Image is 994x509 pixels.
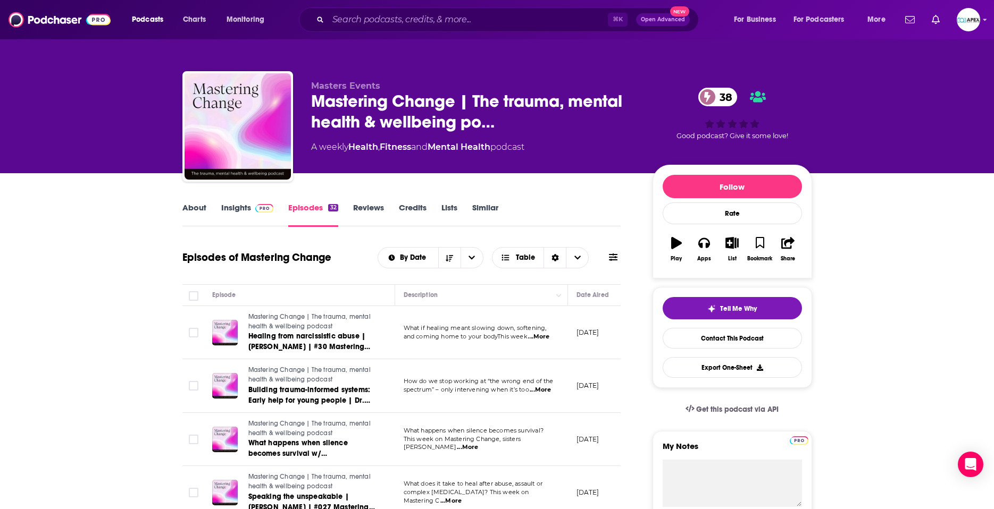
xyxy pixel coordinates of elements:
span: Monitoring [227,12,264,27]
div: Play [671,256,682,262]
a: Contact This Podcast [663,328,802,349]
div: Bookmark [747,256,772,262]
button: open menu [124,11,177,28]
span: spectrum” – only intervening when it’s too [404,386,529,393]
a: Fitness [380,142,411,152]
a: Episodes32 [288,202,338,227]
span: Mastering Change | The trauma, mental health & wellbeing podcast [248,366,371,383]
div: 32 [328,204,338,211]
button: Follow [663,175,802,198]
button: Open AdvancedNew [636,13,690,26]
button: Bookmark [746,230,774,268]
span: More [867,12,886,27]
button: open menu [787,11,860,28]
img: Mastering Change | The trauma, mental health & wellbeing podcast [185,73,291,180]
button: Share [774,230,801,268]
a: Healing from narcissistic abuse | [PERSON_NAME] | #30 Mastering Change [248,331,376,352]
span: For Business [734,12,776,27]
span: Mastering Change | The trauma, mental health & wellbeing podcast [248,420,371,437]
label: My Notes [663,441,802,460]
span: , [378,142,380,152]
span: Table [516,254,535,261]
span: Healing from narcissistic abuse | [PERSON_NAME] | #30 Mastering Change [248,332,371,362]
span: This week on Mastering Change, sisters [PERSON_NAME] [404,435,521,451]
span: complex [MEDICAL_DATA]? This week on Mastering C [404,488,529,504]
p: [DATE] [577,488,599,497]
span: Open Advanced [641,17,685,22]
a: Show notifications dropdown [901,11,919,29]
button: open menu [378,254,438,261]
button: Choose View [492,247,589,268]
span: What does it take to heal after abuse, assault or [404,480,542,487]
p: [DATE] [577,435,599,444]
span: Masters Events [311,81,380,91]
span: What happens when silence becomes survival w/ [PERSON_NAME] & TK Wonder | #029 Mastering Change [248,438,358,479]
div: A weekly podcast [311,141,524,154]
a: Similar [472,202,498,227]
span: and coming home to your bodyThis week [404,333,528,340]
a: Building trauma-informed systems: Early help for young people | Dr. [PERSON_NAME] | #029 Masterin... [248,385,376,406]
span: Charts [183,12,206,27]
img: Podchaser Pro [790,436,808,445]
div: Rate [663,202,802,224]
span: Good podcast? Give it some love! [676,132,788,140]
span: Logged in as Apex [957,8,980,31]
span: New [670,6,689,16]
span: Toggle select row [189,381,198,391]
a: Lists [441,202,457,227]
div: Open Intercom Messenger [958,452,983,477]
span: Tell Me Why [720,304,757,313]
span: Podcasts [132,12,163,27]
span: Toggle select row [189,328,198,337]
a: About [182,202,206,227]
a: Charts [176,11,212,28]
a: Pro website [790,435,808,445]
div: Sort Direction [544,248,566,268]
div: List [728,256,737,262]
span: What happens when silence becomes survival? [404,427,544,434]
img: User Profile [957,8,980,31]
a: Mastering Change | The trauma, mental health & wellbeing podcast [248,366,376,384]
span: 38 [709,88,738,106]
p: [DATE] [577,381,599,390]
a: Mastering Change | The trauma, mental health & wellbeing podcast [248,472,376,491]
span: By Date [400,254,430,261]
a: What happens when silence becomes survival w/ [PERSON_NAME] & TK Wonder | #029 Mastering Change [248,438,376,459]
button: Show profile menu [957,8,980,31]
a: Get this podcast via API [677,396,788,422]
span: How do we stop working at “the wrong end of the [404,377,554,385]
a: Mental Health [428,142,490,152]
div: Share [781,256,795,262]
button: open menu [461,248,483,268]
div: Apps [697,256,711,262]
span: Toggle select row [189,435,198,444]
button: Play [663,230,690,268]
div: Description [404,289,438,301]
span: What if healing meant slowing down, softening, [404,324,547,332]
span: ...More [440,497,462,505]
a: Mastering Change | The trauma, mental health & wellbeing podcast [248,419,376,438]
a: InsightsPodchaser Pro [221,202,274,227]
h1: Episodes of Mastering Change [182,251,331,264]
img: Podchaser - Follow, Share and Rate Podcasts [9,10,111,30]
span: Mastering Change | The trauma, mental health & wellbeing podcast [248,313,371,330]
div: 38Good podcast? Give it some love! [653,81,812,147]
button: List [718,230,746,268]
button: tell me why sparkleTell Me Why [663,297,802,319]
div: Episode [212,289,236,301]
button: open menu [726,11,789,28]
div: Date Aired [577,289,609,301]
a: Reviews [353,202,384,227]
a: Show notifications dropdown [928,11,944,29]
span: ...More [528,333,549,341]
span: and [411,142,428,152]
p: [DATE] [577,328,599,337]
span: Mastering Change | The trauma, mental health & wellbeing podcast [248,473,371,490]
img: Podchaser Pro [255,204,274,213]
a: Credits [399,202,427,227]
span: Toggle select row [189,488,198,497]
a: Mastering Change | The trauma, mental health & wellbeing podcast [248,312,376,331]
button: Apps [690,230,718,268]
a: 38 [698,88,738,106]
